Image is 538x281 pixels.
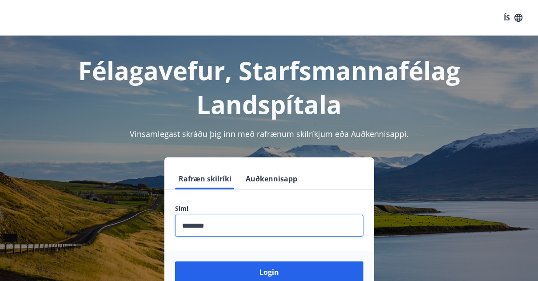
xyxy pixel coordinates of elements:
[130,128,409,139] span: Vinsamlegast skráðu þig inn með rafrænum skilríkjum eða Auðkennisappi.
[242,168,301,189] button: Auðkennisapp
[11,53,527,121] h1: Félagavefur, Starfsmannafélag Landspítala
[175,168,235,189] button: Rafræn skilríki
[499,10,527,26] button: ÍS
[175,204,363,213] label: Sími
